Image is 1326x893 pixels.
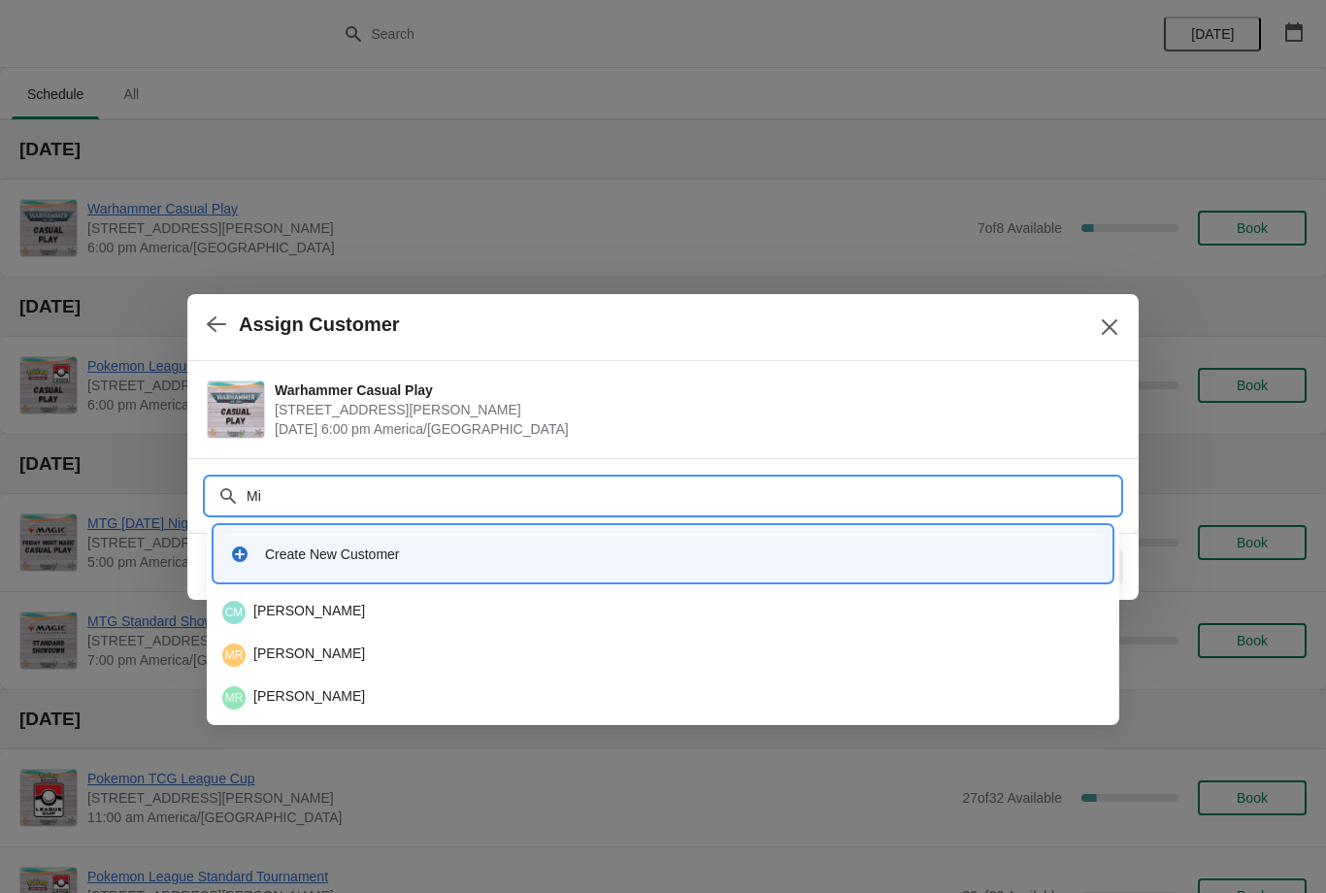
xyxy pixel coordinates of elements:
[222,686,1104,710] div: [PERSON_NAME]
[246,479,1119,513] input: Search customer name or email
[225,648,244,662] text: MR
[1092,310,1127,345] button: Close
[222,686,246,710] span: Mike Robinson
[222,601,246,624] span: Christopher Miller
[239,314,400,336] h2: Assign Customer
[222,601,1104,624] div: [PERSON_NAME]
[275,419,1110,439] span: [DATE] 6:00 pm America/[GEOGRAPHIC_DATA]
[222,644,1104,667] div: [PERSON_NAME]
[207,593,1119,632] li: Christopher Miller
[222,644,246,667] span: Michael Ridder
[275,400,1110,419] span: [STREET_ADDRESS][PERSON_NAME]
[225,691,244,705] text: MR
[275,380,1110,400] span: Warhammer Casual Play
[225,606,244,619] text: CM
[207,675,1119,717] li: Mike Robinson
[265,545,1096,564] div: Create New Customer
[207,632,1119,675] li: Michael Ridder
[208,381,264,438] img: Warhammer Casual Play | 2040 Louetta Rd Ste I Spring, TX 77388 | October 1 | 6:00 pm America/Chicago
